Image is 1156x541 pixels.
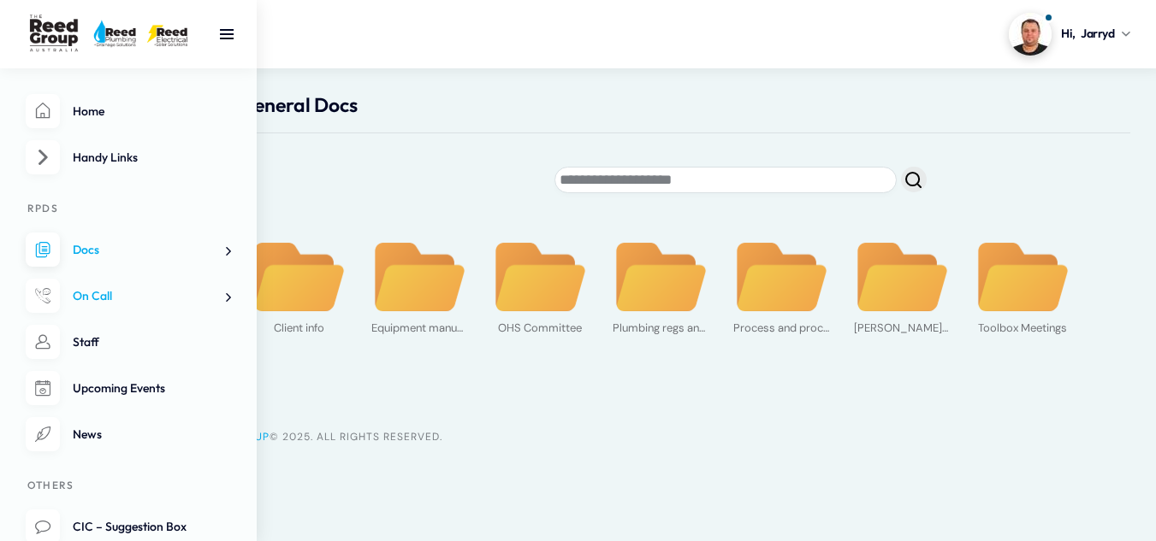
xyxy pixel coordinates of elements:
div: © 2025. All Rights Reserved. [111,426,1130,447]
a: Profile picture of Jarryd ShelleyHi,Jarryd [1009,13,1130,56]
span: Handy Links [73,150,138,165]
a: Handy Links [26,140,231,175]
a: News [26,417,231,452]
a: Staff [26,325,231,360]
span: Jarryd [1081,25,1114,43]
span: News [73,426,102,442]
span: Staff [73,334,99,350]
div: Plumbing regs and notes [613,315,708,338]
div: Process and procedures [733,315,829,338]
span: Home [73,103,104,119]
span: Docs [73,242,99,257]
h1: RPDS Portal – General Docs [111,94,1130,116]
div: [PERSON_NAME] business [854,315,950,338]
img: folder.svg [371,241,467,315]
img: folder.svg [975,241,1070,315]
img: folder.svg [854,241,950,315]
img: folder.svg [733,241,829,315]
div: Equipment manuals [371,315,467,338]
img: RPDS Portal [26,14,197,54]
img: folder.svg [251,241,347,315]
img: Profile picture of Jarryd Shelley [1009,13,1052,56]
span: On Call [73,288,112,303]
a: Docs [26,232,231,268]
div: Toolbox Meetings [975,315,1070,338]
a: Home [26,94,231,129]
div: Client info [251,315,347,338]
div: OHS Committee [492,315,588,338]
a: On Call [26,279,231,314]
span: Hi, [1061,25,1075,43]
img: folder.svg [492,241,588,315]
img: search.svg [905,172,922,188]
img: folder.svg [613,241,708,315]
span: Upcoming Events [73,380,165,396]
a: Upcoming Events [26,371,231,406]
